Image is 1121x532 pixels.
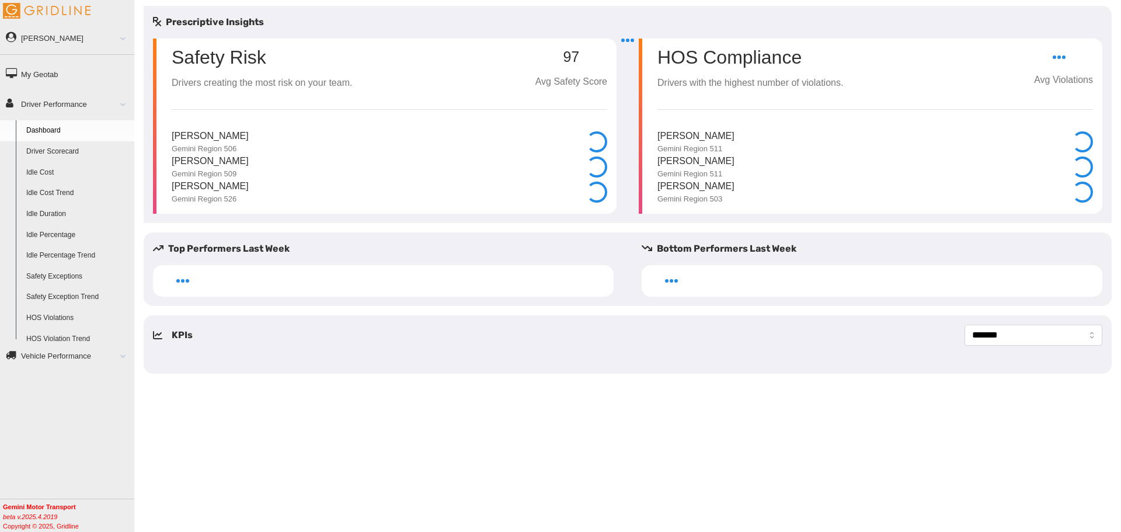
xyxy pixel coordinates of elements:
p: Gemini Region 506 [172,144,249,154]
a: Idle Percentage Trend [21,245,134,266]
a: Idle Duration [21,204,134,225]
p: Avg Safety Score [535,75,607,89]
img: Gridline [3,3,90,19]
p: Safety Risk [172,48,352,67]
p: Gemini Region 511 [657,144,734,154]
p: Gemini Region 509 [172,169,249,179]
div: Copyright © 2025, Gridline [3,502,134,531]
a: Idle Cost Trend [21,183,134,204]
p: Drivers creating the most risk on your team. [172,76,352,91]
p: Avg Violations [1034,73,1093,88]
b: Gemini Motor Transport [3,503,76,510]
h5: Bottom Performers Last Week [642,242,1112,256]
h5: KPIs [172,328,193,342]
p: Drivers with the highest number of violations. [657,76,843,91]
p: [PERSON_NAME] [657,154,734,169]
a: Idle Percentage [21,225,134,246]
h5: Prescriptive Insights [153,15,264,29]
p: [PERSON_NAME] [657,129,734,144]
p: [PERSON_NAME] [657,179,734,194]
i: beta v.2025.4.2019 [3,513,57,520]
a: HOS Violation Trend [21,329,134,350]
a: Safety Exceptions [21,266,134,287]
p: HOS Compliance [657,48,843,67]
p: [PERSON_NAME] [172,129,249,144]
p: Gemini Region 503 [657,194,734,204]
p: 97 [535,49,607,65]
a: Driver Scorecard [21,141,134,162]
a: Safety Exception Trend [21,287,134,308]
p: [PERSON_NAME] [172,179,249,194]
p: [PERSON_NAME] [172,154,249,169]
a: HOS Violations [21,308,134,329]
a: Dashboard [21,120,134,141]
h5: Top Performers Last Week [153,242,623,256]
p: Gemini Region 526 [172,194,249,204]
a: Idle Cost [21,162,134,183]
p: Gemini Region 511 [657,169,734,179]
